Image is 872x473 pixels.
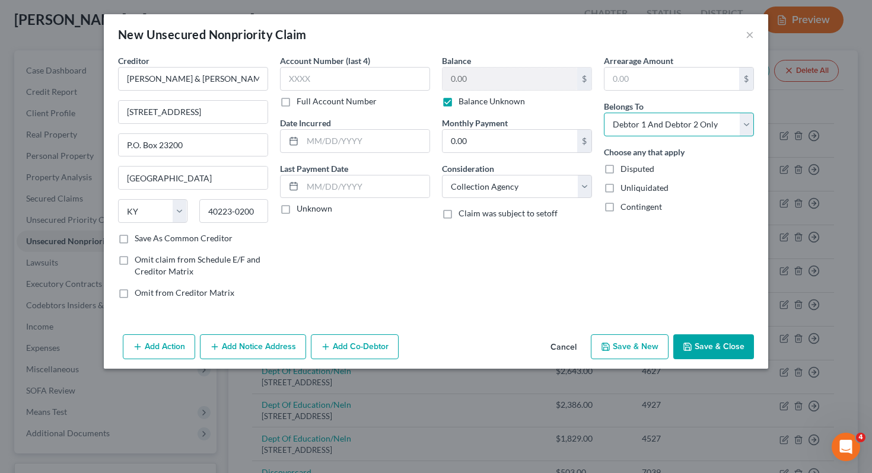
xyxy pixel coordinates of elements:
div: $ [577,68,591,90]
span: Omit from Creditor Matrix [135,287,234,298]
input: Enter zip... [199,199,269,223]
input: 0.00 [443,130,577,152]
input: Enter city... [119,167,268,189]
label: Monthly Payment [442,117,508,129]
input: Apt, Suite, etc... [119,134,268,156]
label: Arrearage Amount [604,55,673,67]
button: Cancel [541,335,586,359]
button: × [746,27,754,41]
div: $ [739,68,753,90]
input: MM/DD/YYYY [303,130,429,152]
span: Claim was subject to setoff [459,208,558,218]
label: Date Incurred [280,117,331,129]
label: Last Payment Date [280,162,348,175]
span: Unliquidated [620,183,669,193]
label: Account Number (last 4) [280,55,370,67]
button: Save & Close [673,334,754,359]
button: Add Co-Debtor [311,334,399,359]
span: Disputed [620,164,654,174]
label: Full Account Number [297,95,377,107]
label: Save As Common Creditor [135,232,233,244]
span: 4 [856,433,865,442]
button: Add Notice Address [200,334,306,359]
button: Add Action [123,334,195,359]
iframe: Intercom live chat [832,433,860,461]
label: Choose any that apply [604,146,685,158]
label: Unknown [297,203,332,215]
span: Belongs To [604,101,644,111]
input: Search creditor by name... [118,67,268,91]
label: Consideration [442,162,494,175]
input: 0.00 [443,68,577,90]
div: $ [577,130,591,152]
input: MM/DD/YYYY [303,175,429,198]
label: Balance [442,55,471,67]
div: New Unsecured Nonpriority Claim [118,26,306,43]
span: Creditor [118,56,149,66]
span: Contingent [620,202,662,212]
input: 0.00 [604,68,739,90]
button: Save & New [591,334,669,359]
input: Enter address... [119,101,268,123]
input: XXXX [280,67,430,91]
label: Balance Unknown [459,95,525,107]
span: Omit claim from Schedule E/F and Creditor Matrix [135,254,260,276]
